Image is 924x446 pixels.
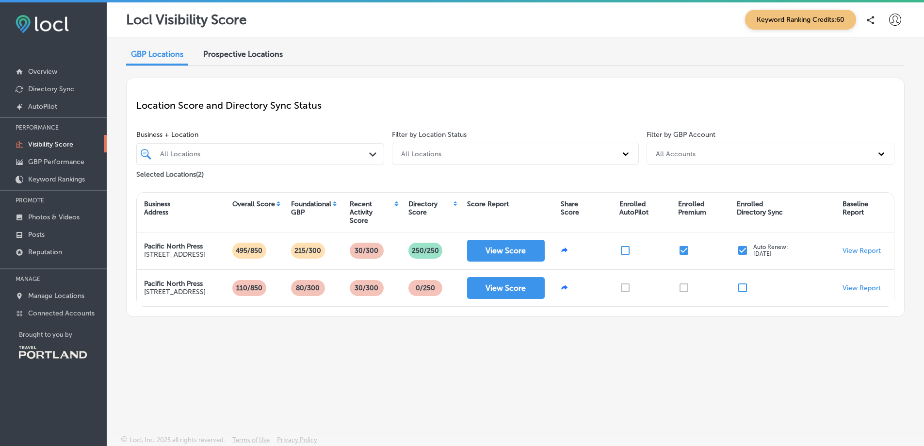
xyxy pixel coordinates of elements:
div: Enrolled AutoPilot [619,200,648,216]
strong: Pacific North Press [144,242,203,250]
p: Keyword Rankings [28,175,85,183]
p: Auto Renew: [DATE] [753,244,788,257]
p: Posts [28,231,45,239]
div: All Locations [160,150,370,158]
p: Location Score and Directory Sync Status [136,99,894,111]
p: [STREET_ADDRESS] [144,288,206,296]
p: Manage Locations [28,292,84,300]
span: Prospective Locations [203,50,283,59]
p: 30/300 [351,280,382,296]
div: Business Address [144,200,170,216]
label: Filter by Location Status [392,131,467,139]
p: Directory Sync [28,85,74,93]
a: View Report [843,247,881,255]
p: [STREET_ADDRESS] [144,250,206,259]
p: 0 /250 [412,280,439,296]
p: 495/850 [232,243,266,259]
span: Keyword Ranking Credits: 60 [745,10,856,30]
p: Locl, Inc. 2025 all rights reserved. [130,436,225,444]
span: GBP Locations [131,50,183,59]
div: All Locations [401,149,441,158]
span: Business + Location [136,131,384,139]
div: Foundational GBP [291,200,331,216]
p: Locl Visibility Score [126,12,247,28]
p: Visibility Score [28,140,73,149]
p: Overview [28,67,57,76]
p: 250 /250 [408,243,443,259]
button: View Score [467,240,545,262]
a: View Report [843,284,881,292]
p: 30/300 [351,243,382,259]
p: 215/300 [291,243,325,259]
div: Recent Activity Score [350,200,393,225]
p: 110/850 [232,280,266,296]
div: Share Score [561,200,579,216]
p: Reputation [28,248,62,256]
img: Travel Portland [19,346,87,359]
div: Overall Score [232,200,275,208]
p: AutoPilot [28,102,57,111]
div: Enrolled Premium [678,200,706,216]
p: Photos & Videos [28,213,80,221]
img: fda3e92497d09a02dc62c9cd864e3231.png [16,15,69,33]
div: All Accounts [656,149,696,158]
p: 80/300 [292,280,324,296]
p: Brought to you by [19,331,107,338]
div: Enrolled Directory Sync [737,200,783,216]
label: Filter by GBP Account [647,131,715,139]
strong: Pacific North Press [144,280,203,288]
p: Connected Accounts [28,309,95,317]
p: Selected Locations ( 2 ) [136,166,204,179]
div: Directory Score [408,200,452,216]
p: GBP Performance [28,158,84,166]
div: Score Report [467,200,509,208]
button: View Score [467,277,545,299]
div: Baseline Report [843,200,868,216]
